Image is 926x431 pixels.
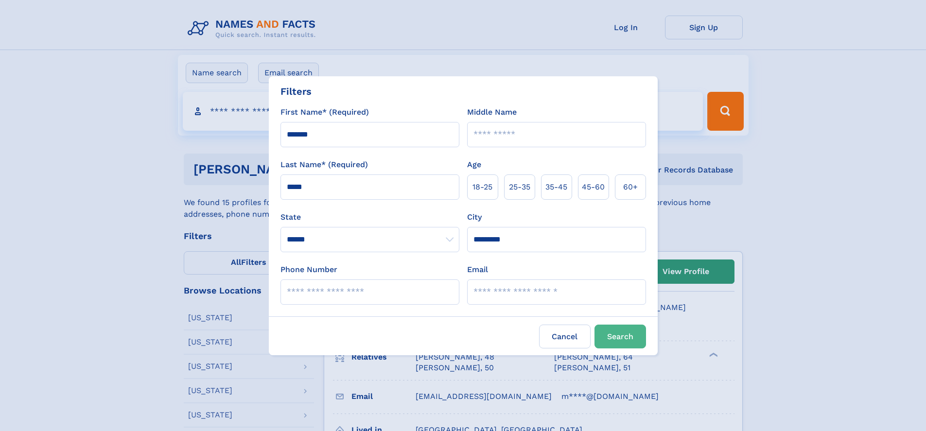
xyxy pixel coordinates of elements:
[280,84,312,99] div: Filters
[582,181,605,193] span: 45‑60
[467,106,517,118] label: Middle Name
[623,181,638,193] span: 60+
[467,264,488,276] label: Email
[280,264,337,276] label: Phone Number
[280,159,368,171] label: Last Name* (Required)
[467,159,481,171] label: Age
[280,211,459,223] label: State
[545,181,567,193] span: 35‑45
[509,181,530,193] span: 25‑35
[280,106,369,118] label: First Name* (Required)
[472,181,492,193] span: 18‑25
[594,325,646,348] button: Search
[539,325,591,348] label: Cancel
[467,211,482,223] label: City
